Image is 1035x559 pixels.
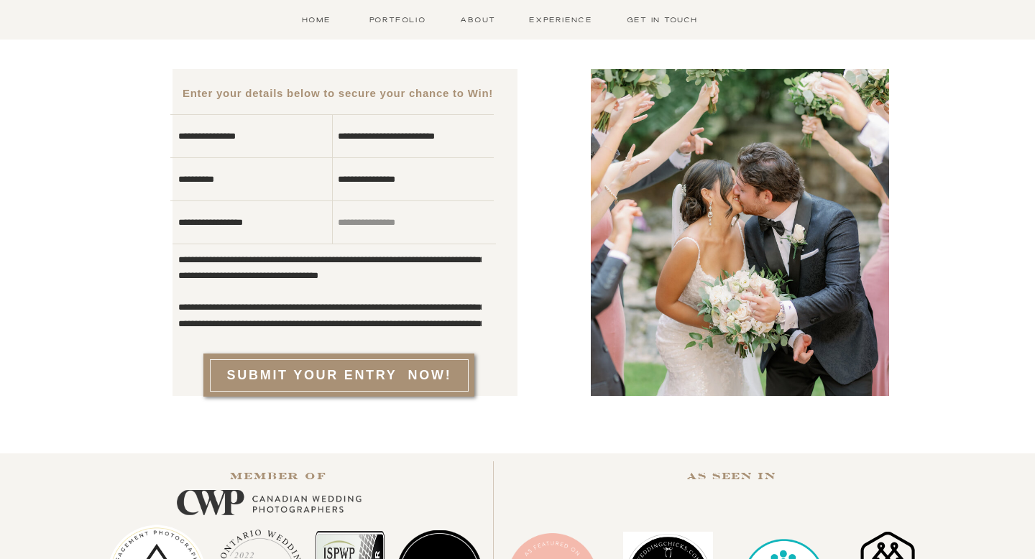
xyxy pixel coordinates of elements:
[366,14,429,26] a: Portfolio
[175,85,501,106] h3: Enter your details below to secure your chance to Win!
[622,14,702,26] a: Get in Touch
[457,14,499,26] a: About
[526,14,595,26] a: Experience
[221,366,458,387] a: Submit your Entry Now!
[207,468,350,490] h2: Member of
[293,14,339,26] a: Home
[632,468,831,490] h2: AS SEEN IN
